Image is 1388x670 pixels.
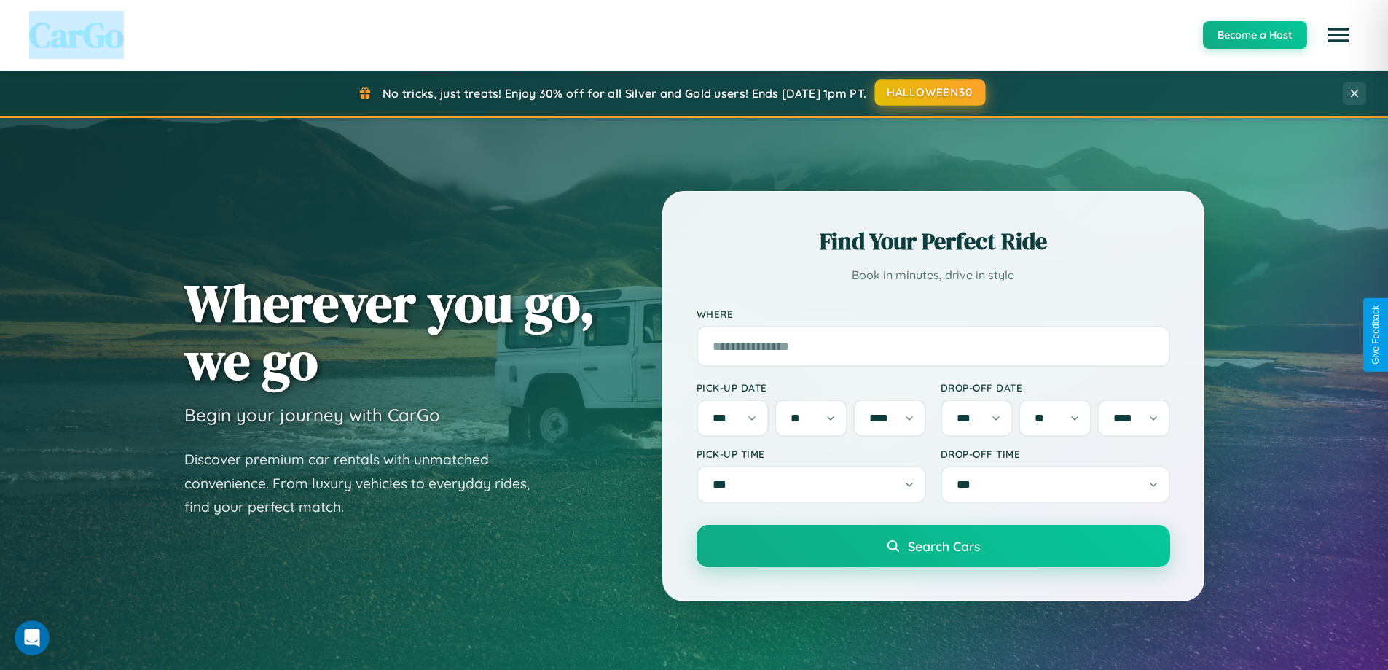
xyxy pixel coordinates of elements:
[908,538,980,554] span: Search Cars
[697,381,926,394] label: Pick-up Date
[184,274,595,389] h1: Wherever you go, we go
[697,525,1170,567] button: Search Cars
[184,448,549,519] p: Discover premium car rentals with unmatched convenience. From luxury vehicles to everyday rides, ...
[1318,15,1359,55] button: Open menu
[383,86,866,101] span: No tricks, just treats! Enjoy 30% off for all Silver and Gold users! Ends [DATE] 1pm PT.
[697,265,1170,286] p: Book in minutes, drive in style
[1203,21,1307,49] button: Become a Host
[697,448,926,460] label: Pick-up Time
[875,79,986,106] button: HALLOWEEN30
[941,448,1170,460] label: Drop-off Time
[697,225,1170,257] h2: Find Your Perfect Ride
[941,381,1170,394] label: Drop-off Date
[15,620,50,655] iframe: Intercom live chat
[1371,305,1381,365] div: Give Feedback
[184,404,440,426] h3: Begin your journey with CarGo
[29,11,124,59] span: CarGo
[697,308,1170,320] label: Where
